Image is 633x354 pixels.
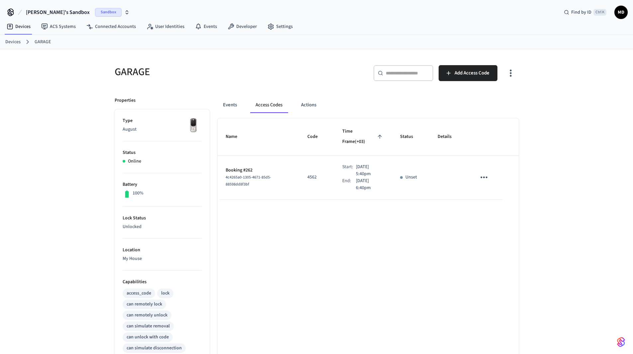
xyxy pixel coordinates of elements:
[127,290,151,297] div: access_code
[123,255,202,262] p: My House
[218,118,519,200] table: sticky table
[356,164,384,177] p: [DATE] 5:40pm
[226,167,291,174] p: Booking #262
[559,6,612,18] div: Find by IDCtrl K
[342,177,356,191] div: End:
[123,247,202,254] p: Location
[185,117,202,134] img: Yale Assure Touchscreen Wifi Smart Lock, Satin Nickel, Front
[571,9,591,16] span: Find by ID
[123,149,202,156] p: Status
[161,290,169,297] div: lock
[262,21,298,33] a: Settings
[455,69,489,77] span: Add Access Code
[127,345,182,352] div: can simulate disconnection
[127,323,170,330] div: can simulate removal
[127,301,162,308] div: can remotely lock
[226,175,271,187] span: 4c4265a0-1305-4671-85d5-88598dd8f3bf
[35,39,51,46] a: GARAGE
[141,21,190,33] a: User Identities
[127,334,169,341] div: can unlock with code
[123,181,202,188] p: Battery
[123,117,202,124] p: Type
[226,132,246,142] span: Name
[115,65,313,79] h5: GARAGE
[400,132,422,142] span: Status
[615,6,627,18] span: MD
[128,158,141,165] p: Online
[5,39,21,46] a: Devices
[593,9,606,16] span: Ctrl K
[617,337,625,347] img: SeamLogoGradient.69752ec5.svg
[296,97,322,113] button: Actions
[439,65,497,81] button: Add Access Code
[190,21,222,33] a: Events
[123,223,202,230] p: Unlocked
[356,177,384,191] p: [DATE] 6:40pm
[342,164,356,177] div: Start:
[342,126,384,147] span: Time Frame(+03)
[1,21,36,33] a: Devices
[81,21,141,33] a: Connected Accounts
[307,174,326,181] p: 4562
[250,97,288,113] button: Access Codes
[95,8,122,17] span: Sandbox
[127,312,167,319] div: can remotely unlock
[26,8,90,16] span: [PERSON_NAME]'s Sandbox
[218,97,519,113] div: ant example
[115,97,136,104] p: Properties
[133,190,144,197] p: 100%
[218,97,242,113] button: Events
[123,215,202,222] p: Lock Status
[222,21,262,33] a: Developer
[307,132,326,142] span: Code
[438,132,460,142] span: Details
[614,6,628,19] button: MD
[36,21,81,33] a: ACS Systems
[405,174,417,181] p: Unset
[123,126,202,133] p: August
[123,279,202,286] p: Capabilities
